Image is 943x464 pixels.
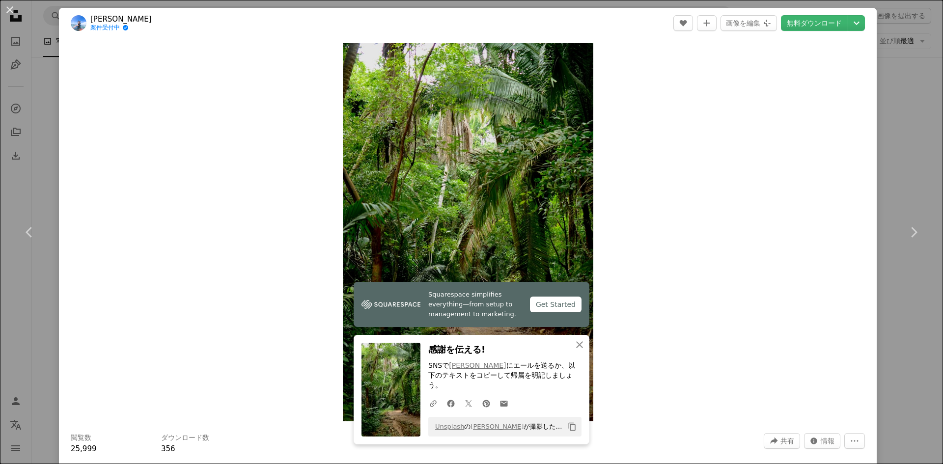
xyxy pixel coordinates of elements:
[721,15,777,31] button: 画像を編集
[471,423,524,430] a: [PERSON_NAME]
[428,290,522,319] span: Squarespace simplifies everything—from setup to management to marketing.
[781,15,848,31] a: 無料ダウンロード
[90,24,152,32] a: 案件受付中
[161,433,209,443] h3: ダウンロード数
[428,343,582,357] h3: 感謝を伝える!
[884,185,943,279] a: 次へ
[343,43,593,421] button: この画像でズームインする
[844,433,865,449] button: その他のアクション
[71,444,97,453] span: 25,999
[449,361,506,369] a: [PERSON_NAME]
[430,419,564,435] span: の が撮影した写真
[354,282,589,327] a: Squarespace simplifies everything—from setup to management to marketing.Get Started
[71,433,91,443] h3: 閲覧数
[435,423,464,430] a: Unsplash
[804,433,840,449] button: この画像に関する統計
[90,14,152,24] a: [PERSON_NAME]
[428,361,582,390] p: SNSで にエールを送るか、以下のテキストをコピーして帰属を明記しましょう。
[460,393,477,413] a: Twitterでシェアする
[673,15,693,31] button: いいね！
[361,297,420,312] img: file-1747939142011-51e5cc87e3c9
[343,43,593,421] img: 緑豊かな木々に囲まれた未舗装の道路
[161,444,175,453] span: 356
[495,393,513,413] a: Eメールでシェアする
[71,15,86,31] img: Rohit Tandonのプロフィールを見る
[821,434,834,448] span: 情報
[848,15,865,31] button: ダウンロードサイズを選択してください
[530,297,582,312] div: Get Started
[564,418,581,435] button: クリップボードにコピーする
[764,433,800,449] button: このビジュアルを共有する
[442,393,460,413] a: Facebookでシェアする
[697,15,717,31] button: コレクションに追加する
[780,434,794,448] span: 共有
[477,393,495,413] a: Pinterestでシェアする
